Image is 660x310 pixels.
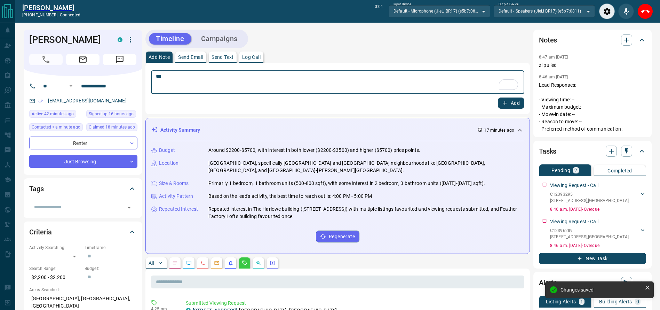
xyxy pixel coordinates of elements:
[208,160,524,174] p: [GEOGRAPHIC_DATA], specifically [GEOGRAPHIC_DATA] and [GEOGRAPHIC_DATA] neighbourhoods like [GEOG...
[124,203,134,212] button: Open
[208,193,372,200] p: Based on the lead's activity, the best time to reach out is: 4:00 PM - 5:00 PM
[86,123,137,133] div: Fri Sep 12 2025
[550,197,629,204] p: [STREET_ADDRESS] , [GEOGRAPHIC_DATA]
[212,55,234,60] p: Send Text
[22,12,80,18] p: [PHONE_NUMBER] -
[316,231,359,242] button: Regenerate
[550,234,629,240] p: [STREET_ADDRESS] , [GEOGRAPHIC_DATA]
[539,253,646,264] button: New Task
[550,226,646,241] div: C12396289[STREET_ADDRESS],[GEOGRAPHIC_DATA]
[156,73,519,91] textarea: To enrich screen reader interactions, please activate Accessibility in Grammarly extension settings
[178,55,203,60] p: Send Email
[256,260,261,266] svg: Opportunities
[228,260,233,266] svg: Listing Alerts
[208,206,524,220] p: Repeated interest in The Harlowe building ([STREET_ADDRESS]) with multiple listings favourited an...
[389,5,490,17] div: Default - Microphone (JieLi BR17) (e5b7:0811)
[89,110,134,117] span: Signed up 16 hours ago
[539,75,568,79] p: 8:46 am [DATE]
[214,260,220,266] svg: Emails
[208,180,485,187] p: Primarily 1 bedroom, 1 bathroom units (500-800 sqft), with some interest in 2 bedroom, 3 bathroom...
[550,218,598,225] p: Viewing Request - Call
[208,147,420,154] p: Around $2200-$5700, with interest in both lower ($2200-$3500) and higher ($5700) price points.
[539,146,556,157] h2: Tasks
[607,168,632,173] p: Completed
[149,261,154,265] p: All
[200,260,206,266] svg: Calls
[159,180,189,187] p: Size & Rooms
[539,82,646,133] p: Lead Responses: - Viewing time: -- - Maximum budget: -- - Move-in date: -- - Reason to move: -- -...
[186,260,192,266] svg: Lead Browsing Activity
[60,13,80,17] span: connected
[32,110,74,117] span: Active 42 minutes ago
[393,2,411,7] label: Input Device
[29,123,83,133] div: Fri Sep 12 2025
[242,260,247,266] svg: Requests
[85,265,136,272] p: Budget:
[38,99,43,103] svg: Email Verified
[29,54,63,65] span: Call
[550,227,629,234] p: C12396289
[149,33,191,45] button: Timeline
[159,147,175,154] p: Budget
[194,33,245,45] button: Campaigns
[539,274,646,291] div: Alerts
[539,143,646,160] div: Tasks
[29,226,52,238] h2: Criteria
[498,98,524,109] button: Add
[560,287,642,293] div: Changes saved
[118,37,122,42] div: condos.ca
[539,277,557,288] h2: Alerts
[85,245,136,251] p: Timeframe:
[22,3,80,12] a: [PERSON_NAME]
[48,98,127,103] a: [EMAIL_ADDRESS][DOMAIN_NAME]
[29,287,136,293] p: Areas Searched:
[550,191,629,197] p: C12393295
[89,124,135,131] span: Claimed 18 minutes ago
[29,137,137,149] div: Renter
[29,224,136,240] div: Criteria
[149,55,170,60] p: Add Note
[29,265,81,272] p: Search Range:
[29,34,107,45] h1: [PERSON_NAME]
[29,180,136,197] div: Tags
[550,182,598,189] p: Viewing Request - Call
[375,3,383,19] p: 0:01
[270,260,275,266] svg: Agent Actions
[637,3,653,19] div: End Call
[550,190,646,205] div: C12393295[STREET_ADDRESS],[GEOGRAPHIC_DATA]
[551,168,570,173] p: Pending
[539,34,557,46] h2: Notes
[550,242,646,249] p: 8:46 a.m. [DATE] - Overdue
[186,300,522,307] p: Submitted Viewing Request
[599,3,615,19] div: Audio Settings
[67,82,75,90] button: Open
[29,155,137,168] div: Just Browsing
[499,2,518,7] label: Output Device
[159,160,178,167] p: Location
[160,126,200,134] p: Activity Summary
[32,124,80,131] span: Contacted < a minute ago
[484,127,514,133] p: 17 minutes ago
[494,5,595,17] div: Default - Speakers (JieLi BR17) (e5b7:0811)
[103,54,136,65] span: Message
[172,260,178,266] svg: Notes
[66,54,100,65] span: Email
[618,3,634,19] div: Mute
[574,168,577,173] p: 2
[29,183,43,194] h2: Tags
[29,110,83,120] div: Fri Sep 12 2025
[29,272,81,283] p: $2,200 - $2,200
[159,206,198,213] p: Repeated Interest
[539,62,646,69] p: zl pulled
[539,32,646,48] div: Notes
[539,55,568,60] p: 8:47 am [DATE]
[550,206,646,212] p: 8:46 a.m. [DATE] - Overdue
[86,110,137,120] div: Thu Sep 11 2025
[29,245,81,251] p: Actively Searching:
[151,124,524,137] div: Activity Summary17 minutes ago
[242,55,261,60] p: Log Call
[159,193,193,200] p: Activity Pattern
